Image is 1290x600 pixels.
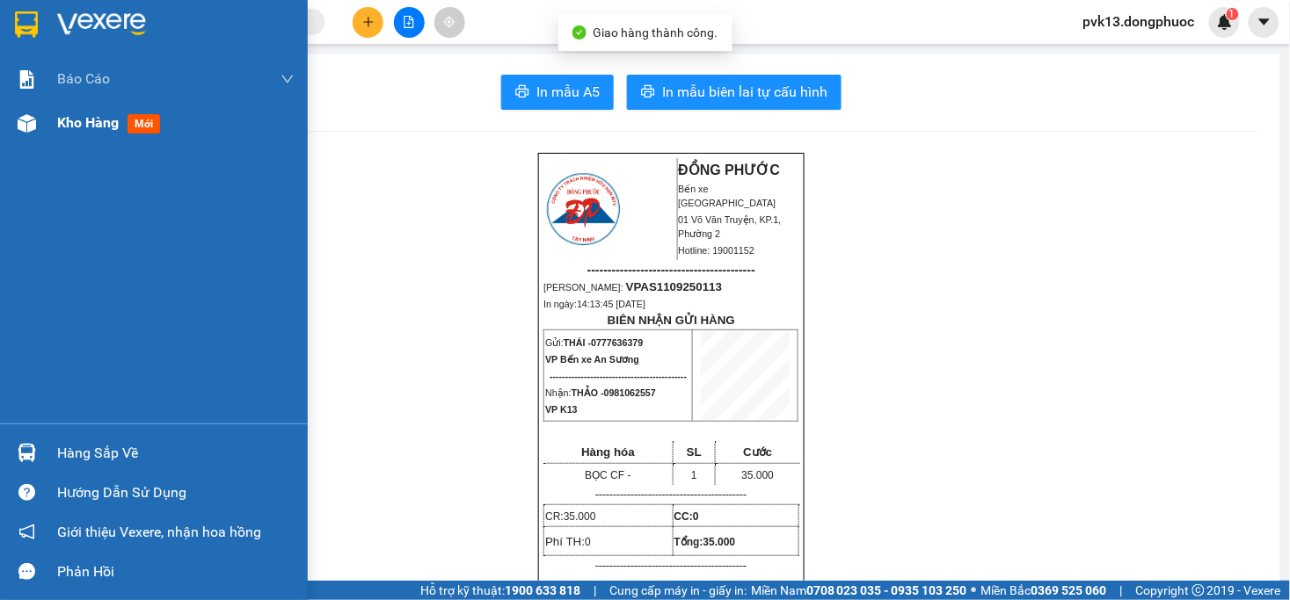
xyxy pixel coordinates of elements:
[6,11,84,88] img: logo
[604,387,656,398] span: 0981062557
[1227,8,1239,20] sup: 1
[608,314,735,327] strong: BIÊN NHẬN GỬI HÀNG
[545,337,643,348] span: Gửi:
[806,583,967,597] strong: 0708 023 035 - 0935 103 250
[420,581,580,600] span: Hỗ trợ kỹ thuật:
[139,53,242,75] span: 01 Võ Văn Truyện, KP.1, Phường 2
[88,112,190,125] span: VPK131309250005
[505,583,580,597] strong: 1900 633 818
[57,559,295,585] div: Phản hồi
[594,25,718,40] span: Giao hàng thành công.
[572,387,656,398] span: THẢO -
[394,7,425,38] button: file-add
[679,163,781,177] strong: ĐỒNG PHƯỚC
[5,113,190,124] span: [PERSON_NAME]:
[536,81,600,103] span: In mẫu A5
[751,581,967,600] span: Miền Nam
[403,16,415,28] span: file-add
[543,488,798,502] p: -------------------------------------------
[679,214,782,239] span: 01 Võ Văn Truyện, KP.1, Phường 2
[544,170,623,248] img: logo
[543,282,722,293] span: [PERSON_NAME]:
[18,524,35,540] span: notification
[591,337,643,348] span: 0777636379
[581,445,635,459] span: Hàng hóa
[687,445,702,459] span: SL
[15,11,38,38] img: logo-vxr
[362,16,375,28] span: plus
[128,114,160,134] span: mới
[5,127,107,138] span: In ngày:
[545,535,591,548] span: Phí TH:
[585,536,591,548] span: 0
[139,78,215,89] span: Hotline: 19001152
[545,354,639,365] span: VP Bến xe An Sương
[587,263,755,277] span: -----------------------------------------
[674,536,736,548] span: Tổng:
[572,25,587,40] span: check-circle
[594,581,596,600] span: |
[641,84,655,101] span: printer
[443,16,456,28] span: aim
[1031,583,1107,597] strong: 0369 525 060
[1229,8,1235,20] span: 1
[545,387,656,398] span: Nhận:
[57,114,119,131] span: Kho hàng
[545,404,578,415] span: VP K13
[550,371,687,381] span: --------------------------------------------
[1257,14,1272,30] span: caret-down
[1249,7,1279,38] button: caret-down
[47,95,215,109] span: -----------------------------------------
[57,480,295,506] div: Hướng dẫn sử dụng
[564,337,644,348] span: THÁI -
[693,510,699,523] span: 0
[703,536,736,548] span: 35.000
[564,510,596,523] span: 35.000
[18,484,35,501] span: question-circle
[1192,584,1205,596] span: copyright
[353,7,383,38] button: plus
[18,563,35,580] span: message
[139,28,237,50] span: Bến xe [GEOGRAPHIC_DATA]
[39,127,107,138] span: 12:24:27 [DATE]
[501,75,614,110] button: printerIn mẫu A5
[577,299,645,309] span: 14:13:45 [DATE]
[679,245,755,256] span: Hotline: 19001152
[1069,11,1209,33] span: pvk13.dongphuoc
[691,469,697,481] span: 1
[1217,14,1233,30] img: icon-new-feature
[674,510,699,523] strong: CC:
[585,469,630,481] span: BỌC CF -
[981,581,1107,600] span: Miền Bắc
[1120,581,1123,600] span: |
[57,68,110,90] span: Báo cáo
[679,184,776,208] span: Bến xe [GEOGRAPHIC_DATA]
[57,440,295,466] div: Hàng sắp về
[627,75,842,110] button: printerIn mẫu biên lai tự cấu hình
[545,510,595,523] span: CR:
[742,469,775,481] span: 35.000
[515,84,529,101] span: printer
[281,72,295,86] span: down
[662,81,827,103] span: In mẫu biên lai tự cấu hình
[626,280,722,293] span: VPAS1109250113
[139,10,241,25] strong: ĐỒNG PHƯỚC
[543,299,645,309] span: In ngày:
[743,445,772,459] span: Cước
[18,114,36,133] img: warehouse-icon
[18,70,36,89] img: solution-icon
[972,587,977,594] span: ⚪️
[543,559,798,573] p: -------------------------------------------
[434,7,465,38] button: aim
[18,444,36,462] img: warehouse-icon
[609,581,747,600] span: Cung cấp máy in - giấy in:
[57,521,261,543] span: Giới thiệu Vexere, nhận hoa hồng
